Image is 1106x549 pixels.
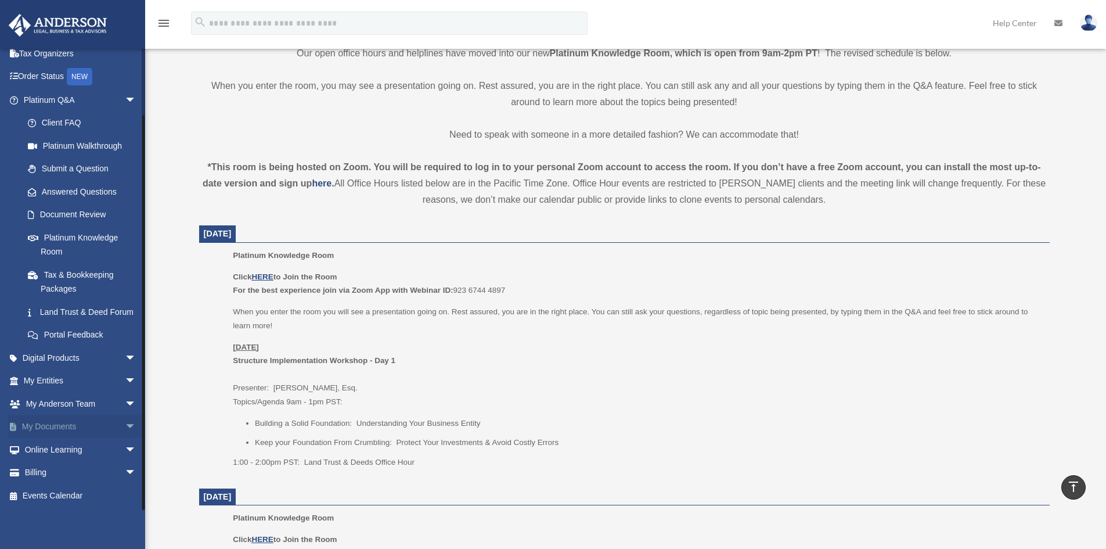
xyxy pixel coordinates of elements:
a: Document Review [16,203,154,227]
span: arrow_drop_down [125,392,148,416]
a: vertical_align_top [1061,475,1086,500]
a: Answered Questions [16,180,154,203]
span: arrow_drop_down [125,346,148,370]
strong: *This room is being hosted on Zoom. You will be required to log in to your personal Zoom account ... [203,162,1041,188]
a: Events Calendar [8,484,154,507]
b: For the best experience join via Zoom App with Webinar ID: [233,286,453,295]
a: Portal Feedback [16,324,154,347]
a: Platinum Q&Aarrow_drop_down [8,88,154,112]
a: Digital Productsarrow_drop_down [8,346,154,369]
span: [DATE] [204,492,232,501]
a: HERE [251,535,273,544]
p: When you enter the room, you may see a presentation going on. Rest assured, you are in the right ... [199,78,1050,110]
a: Submit a Question [16,157,154,181]
p: Presenter: [PERSON_NAME], Esq. Topics/Agenda 9am - 1pm PST: [233,340,1041,409]
p: When you enter the room you will see a presentation going on. Rest assured, you are in the right ... [233,305,1041,332]
span: [DATE] [204,229,232,238]
a: Tax & Bookkeeping Packages [16,263,154,300]
a: Land Trust & Deed Forum [16,300,154,324]
strong: Platinum Knowledge Room, which is open from 9am-2pm PT [550,48,817,58]
p: 1:00 - 2:00pm PST: Land Trust & Deeds Office Hour [233,455,1041,469]
strong: . [332,178,334,188]
a: My Documentsarrow_drop_down [8,415,154,439]
span: arrow_drop_down [125,415,148,439]
i: search [194,16,207,28]
span: Platinum Knowledge Room [233,251,334,260]
a: menu [157,20,171,30]
p: Need to speak with someone in a more detailed fashion? We can accommodate that! [199,127,1050,143]
p: Our open office hours and helplines have moved into our new ! The revised schedule is below. [199,45,1050,62]
a: Client FAQ [16,112,154,135]
a: Online Learningarrow_drop_down [8,438,154,461]
span: Platinum Knowledge Room [233,514,334,522]
span: arrow_drop_down [125,461,148,485]
img: Anderson Advisors Platinum Portal [5,14,110,37]
b: Click to Join the Room [233,272,337,281]
img: User Pic [1080,15,1097,31]
div: NEW [67,68,92,85]
u: [DATE] [233,343,259,351]
a: HERE [251,272,273,281]
a: Platinum Walkthrough [16,134,154,157]
a: Billingarrow_drop_down [8,461,154,485]
a: My Entitiesarrow_drop_down [8,369,154,393]
a: Order StatusNEW [8,65,154,89]
i: vertical_align_top [1067,480,1080,494]
span: arrow_drop_down [125,369,148,393]
a: here [312,178,332,188]
b: Structure Implementation Workshop - Day 1 [233,356,395,365]
a: Tax Organizers [8,42,154,65]
div: All Office Hours listed below are in the Pacific Time Zone. Office Hour events are restricted to ... [199,159,1050,208]
a: My Anderson Teamarrow_drop_down [8,392,154,415]
b: Click to Join the Room [233,535,337,544]
li: Building a Solid Foundation: Understanding Your Business Entity [255,417,1042,430]
i: menu [157,16,171,30]
a: Platinum Knowledge Room [16,226,148,263]
span: arrow_drop_down [125,438,148,462]
li: Keep your Foundation From Crumbling: Protect Your Investments & Avoid Costly Errors [255,436,1042,450]
p: 923 6744 4897 [233,270,1041,297]
span: arrow_drop_down [125,88,148,112]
